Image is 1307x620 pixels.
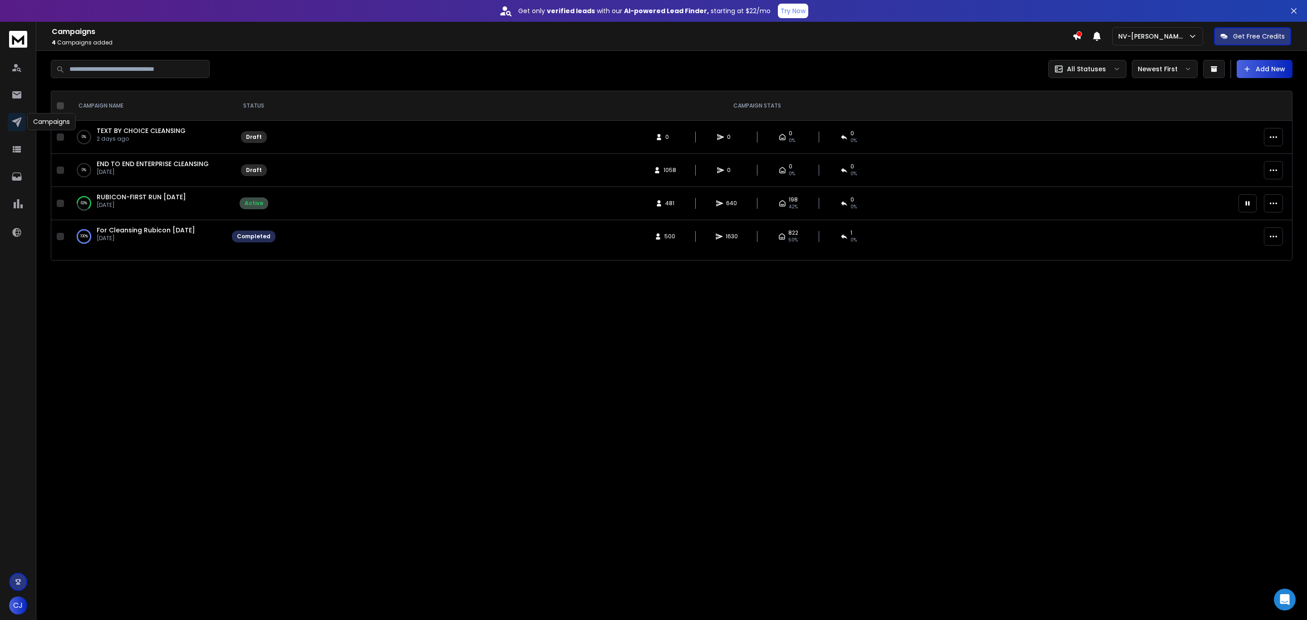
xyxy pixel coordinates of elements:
div: Campaigns [27,113,76,130]
p: 2 days ago [97,135,186,143]
span: 0 [789,130,792,137]
span: 0% [850,170,857,177]
span: 500 [664,233,675,240]
span: 4 [52,39,56,46]
img: logo [9,31,27,48]
span: 0 [789,163,792,170]
p: NV-[PERSON_NAME] [1118,32,1188,41]
th: CAMPAIGN NAME [68,91,226,121]
span: 198 [789,196,798,203]
span: 481 [665,200,674,207]
button: Try Now [778,4,808,18]
p: Get Free Credits [1233,32,1285,41]
strong: AI-powered Lead Finder, [624,6,709,15]
th: STATUS [226,91,281,121]
button: CJ [9,596,27,615]
span: 1 [850,229,852,236]
span: 0% [850,137,857,144]
span: 0 % [850,203,857,211]
h1: Campaigns [52,26,1072,37]
td: 0%TEXT BY CHOICE CLEANSING2 days ago [68,121,226,154]
span: 0 [850,163,854,170]
a: END TO END ENTERPRISE CLEANSING [97,159,209,168]
div: Completed [237,233,270,240]
span: 50 % [788,236,798,244]
a: For Cleansing Rubicon [DATE] [97,226,195,235]
p: Get only with our starting at $22/mo [518,6,771,15]
button: Newest First [1132,60,1198,78]
div: Active [245,200,263,207]
span: 1058 [663,167,676,174]
span: 0 [665,133,674,141]
div: Draft [246,133,262,141]
td: 63%RUBICON-FIRST RUN [DATE][DATE] [68,187,226,220]
th: CAMPAIGN STATS [281,91,1233,121]
span: 822 [788,229,798,236]
p: 63 % [81,199,87,208]
span: 0 [850,130,854,137]
span: 0 [850,196,854,203]
span: 0% [789,137,795,144]
p: [DATE] [97,235,195,242]
div: Open Intercom Messenger [1274,589,1296,610]
p: [DATE] [97,168,209,176]
p: [DATE] [97,202,186,209]
p: 100 % [80,232,88,241]
strong: verified leads [547,6,595,15]
span: 0 [727,133,736,141]
p: 0 % [82,166,86,175]
p: Campaigns added [52,39,1072,46]
span: 1630 [726,233,738,240]
button: Get Free Credits [1214,27,1291,45]
a: RUBICON-FIRST RUN [DATE] [97,192,186,202]
span: 0% [789,170,795,177]
td: 0%END TO END ENTERPRISE CLEANSING[DATE] [68,154,226,187]
span: 0 [727,167,736,174]
a: TEXT BY CHOICE CLEANSING [97,126,186,135]
td: 100%For Cleansing Rubicon [DATE][DATE] [68,220,226,253]
button: Add New [1237,60,1292,78]
span: 640 [726,200,737,207]
p: 0 % [82,133,86,142]
div: Draft [246,167,262,174]
p: All Statuses [1067,64,1106,74]
p: Try Now [781,6,806,15]
span: 42 % [789,203,798,211]
span: 0 % [850,236,857,244]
